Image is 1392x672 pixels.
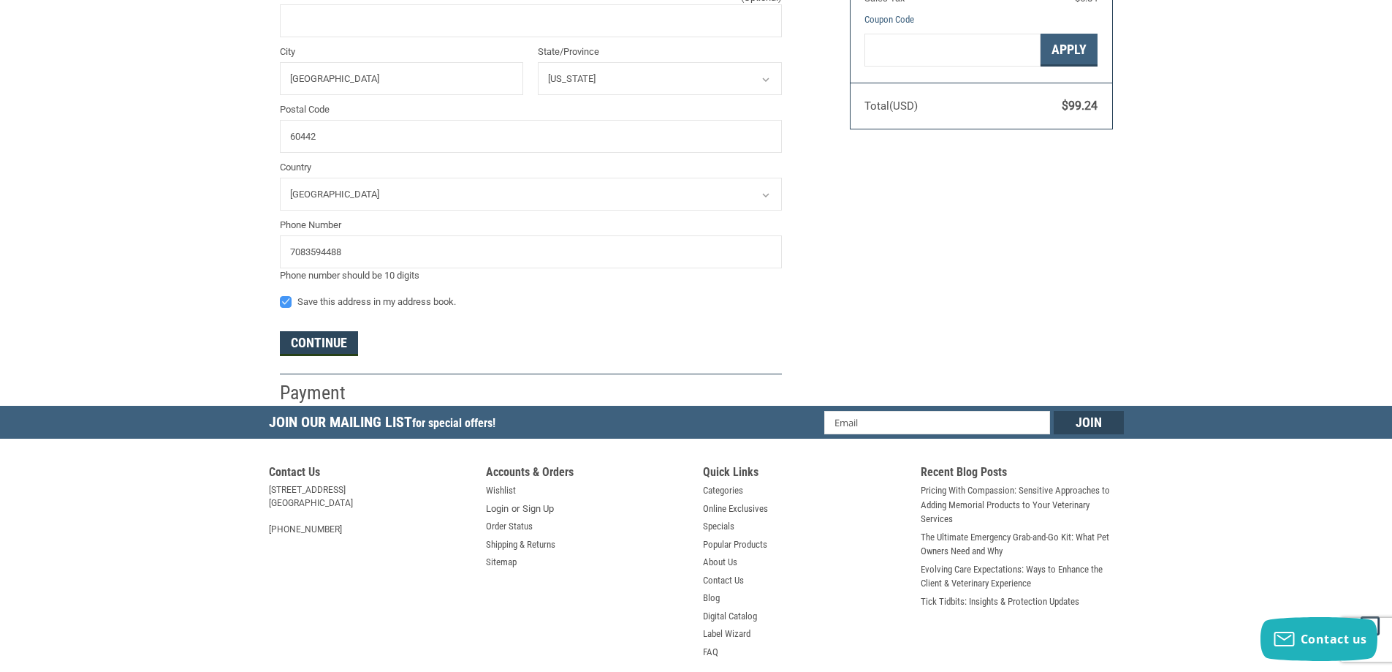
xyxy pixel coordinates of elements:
[864,14,914,25] a: Coupon Code
[921,465,1124,483] h5: Recent Blog Posts
[703,645,718,660] a: FAQ
[269,406,503,443] h5: Join Our Mailing List
[538,45,782,59] label: State/Province
[921,530,1124,559] a: The Ultimate Emergency Grab-and-Go Kit: What Pet Owners Need and Why
[280,268,782,283] div: Phone number should be 10 digits
[1260,617,1377,661] button: Contact us
[280,160,782,175] label: Country
[486,555,517,570] a: Sitemap
[1054,411,1124,434] input: Join
[703,483,743,498] a: Categories
[486,502,509,516] a: Login
[921,483,1124,526] a: Pricing With Compassion: Sensitive Approaches to Adding Memorial Products to Your Veterinary Serv...
[412,416,495,430] span: for special offers!
[864,99,918,113] span: Total (USD)
[503,502,528,516] span: or
[280,331,358,356] button: Continue
[1041,34,1098,67] button: Apply
[1062,99,1098,113] span: $99.24
[921,594,1079,609] a: Tick Tidbits: Insights & Protection Updates
[703,465,906,483] h5: Quick Links
[486,537,555,552] a: Shipping & Returns
[703,555,737,570] a: About Us
[703,573,744,588] a: Contact Us
[280,296,782,308] label: Save this address in my address book.
[1301,631,1367,647] span: Contact us
[486,465,689,483] h5: Accounts & Orders
[824,411,1050,434] input: Email
[269,483,472,536] address: [STREET_ADDRESS] [GEOGRAPHIC_DATA] [PHONE_NUMBER]
[280,381,365,405] h2: Payment
[703,502,768,516] a: Online Exclusives
[280,102,782,117] label: Postal Code
[864,34,1041,67] input: Gift Certificate or Coupon Code
[703,627,750,641] a: Label Wizard
[921,562,1124,591] a: Evolving Care Expectations: Ways to Enhance the Client & Veterinary Experience
[703,537,767,552] a: Popular Products
[486,483,516,498] a: Wishlist
[703,519,734,534] a: Specials
[280,218,782,233] label: Phone Number
[703,609,757,624] a: Digital Catalog
[522,502,554,516] a: Sign Up
[269,465,472,483] h5: Contact Us
[486,519,533,534] a: Order Status
[703,591,720,605] a: Blog
[280,45,524,59] label: City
